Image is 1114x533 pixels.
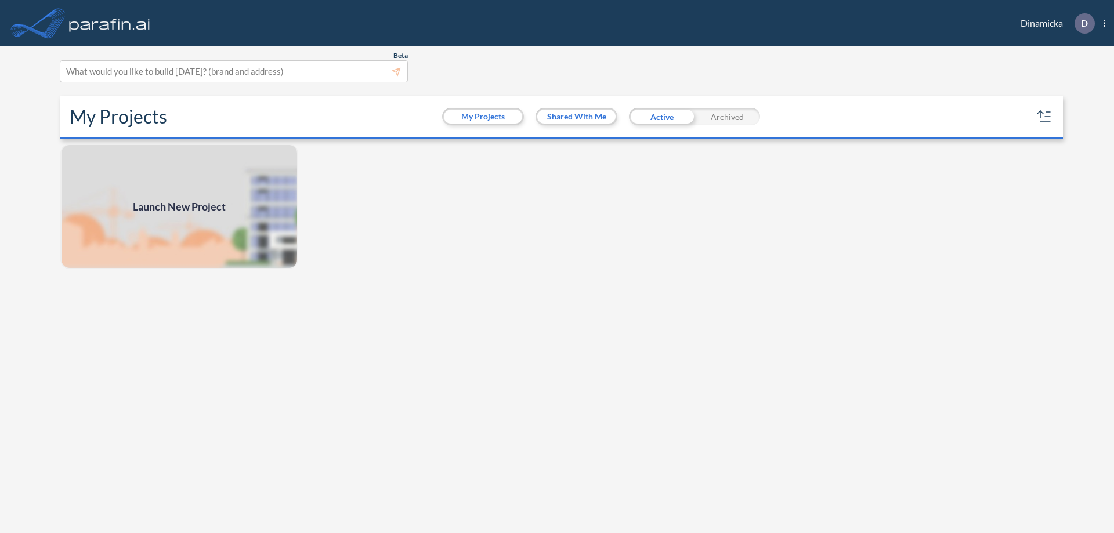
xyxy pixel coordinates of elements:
[444,110,522,124] button: My Projects
[60,144,298,269] a: Launch New Project
[133,199,226,215] span: Launch New Project
[70,106,167,128] h2: My Projects
[1003,13,1105,34] div: Dinamicka
[537,110,616,124] button: Shared With Me
[393,51,408,60] span: Beta
[1081,18,1088,28] p: D
[1035,107,1054,126] button: sort
[60,144,298,269] img: add
[629,108,695,125] div: Active
[695,108,760,125] div: Archived
[67,12,153,35] img: logo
